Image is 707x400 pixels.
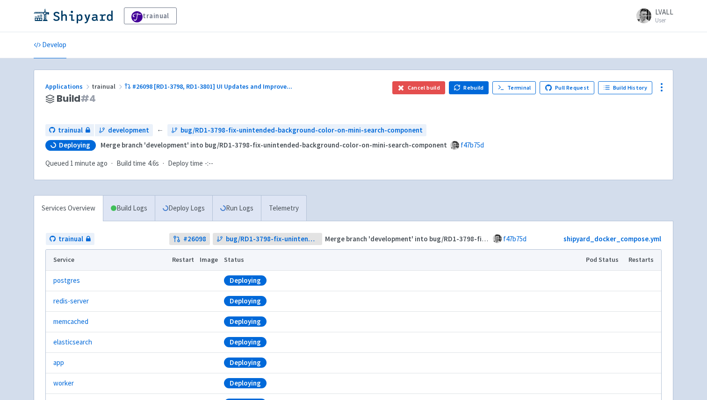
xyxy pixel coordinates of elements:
[46,233,94,246] a: trainual
[224,337,267,347] div: Deploying
[221,250,583,270] th: Status
[224,316,267,327] div: Deploying
[449,81,489,94] button: Rebuild
[53,337,92,348] a: elasticsearch
[224,275,267,286] div: Deploying
[101,140,447,149] strong: Merge branch 'development' into bug/RD1-3798-fix-unintended-background-color-on-mini-search-compo...
[45,82,92,91] a: Applications
[53,378,74,389] a: worker
[224,378,267,388] div: Deploying
[155,196,212,221] a: Deploy Logs
[224,296,267,306] div: Deploying
[598,81,652,94] a: Build History
[53,358,64,368] a: app
[45,124,94,137] a: trainual
[58,125,83,136] span: trainual
[148,158,159,169] span: 4.6s
[180,125,423,136] span: bug/RD1-3798-fix-unintended-background-color-on-mini-search-component
[34,8,113,23] img: Shipyard logo
[213,233,323,246] a: bug/RD1-3798-fix-unintended-background-color-on-mini-search-component
[57,93,96,104] span: Build
[157,125,164,136] span: ←
[59,140,90,150] span: Deploying
[116,158,146,169] span: Build time
[212,196,261,221] a: Run Logs
[124,7,177,24] a: trainual
[45,159,108,168] span: Queued
[45,158,219,169] div: · ·
[108,125,149,136] span: development
[70,159,108,168] time: 1 minute ago
[205,158,213,169] span: -:--
[325,234,671,243] strong: Merge branch 'development' into bug/RD1-3798-fix-unintended-background-color-on-mini-search-compo...
[34,196,103,221] a: Services Overview
[132,82,292,91] span: #26098 [RD1-3798, RD1-3801] UI Updates and Improve ...
[492,81,536,94] a: Terminal
[183,234,206,245] strong: # 26098
[58,234,83,245] span: trainual
[261,196,306,221] a: Telemetry
[503,234,527,243] a: f47b75d
[461,140,484,149] a: f47b75d
[34,32,66,58] a: Develop
[167,124,426,137] a: bug/RD1-3798-fix-unintended-background-color-on-mini-search-component
[583,250,626,270] th: Pod Status
[563,234,661,243] a: shipyard_docker_compose.yml
[655,17,673,23] small: User
[95,124,153,137] a: development
[169,233,210,246] a: #26098
[226,234,319,245] span: bug/RD1-3798-fix-unintended-background-color-on-mini-search-component
[392,81,445,94] button: Cancel build
[53,296,89,307] a: redis-server
[655,7,673,16] span: LVALL
[224,358,267,368] div: Deploying
[80,92,96,105] span: # 4
[124,82,294,91] a: #26098 [RD1-3798, RD1-3801] UI Updates and Improve...
[540,81,594,94] a: Pull Request
[169,250,197,270] th: Restart
[53,275,80,286] a: postgres
[103,196,155,221] a: Build Logs
[197,250,221,270] th: Image
[168,158,203,169] span: Deploy time
[626,250,661,270] th: Restarts
[46,250,169,270] th: Service
[53,316,88,327] a: memcached
[631,8,673,23] a: LVALL User
[92,82,124,91] span: trainual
